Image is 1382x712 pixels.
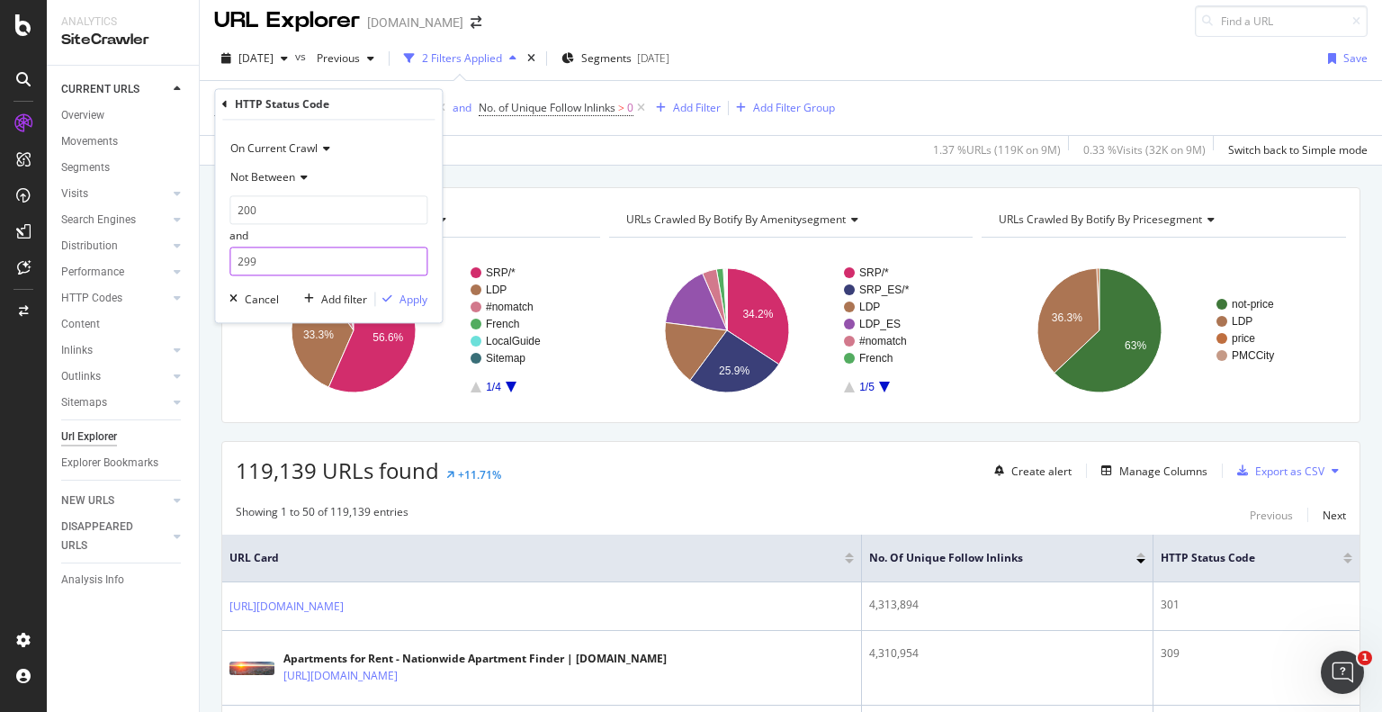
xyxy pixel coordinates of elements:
[1343,50,1368,66] div: Save
[1161,550,1316,566] span: HTTP Status Code
[61,341,93,360] div: Inlinks
[61,571,124,590] div: Analysis Info
[61,518,168,555] a: DISAPPEARED URLS
[283,651,667,667] div: Apartments for Rent - Nationwide Apartment Finder | [DOMAIN_NAME]
[1161,597,1352,613] div: 301
[1195,5,1368,37] input: Find a URL
[623,205,957,234] h4: URLs Crawled By Botify By amenitysegment
[61,571,186,590] a: Analysis Info
[859,266,889,279] text: SRP/*
[229,598,344,616] a: [URL][DOMAIN_NAME]
[742,308,773,320] text: 34.2%
[486,352,525,365] text: Sitemap
[230,141,318,157] span: On Current Crawl
[649,97,721,119] button: Add Filter
[61,315,186,334] a: Content
[214,44,295,73] button: [DATE]
[61,14,184,30] div: Analytics
[61,341,168,360] a: Inlinks
[1323,508,1346,523] div: Next
[61,158,186,177] a: Segments
[1230,456,1324,485] button: Export as CSV
[235,96,329,112] div: HTTP Status Code
[61,237,168,256] a: Distribution
[236,504,408,526] div: Showing 1 to 50 of 119,139 entries
[61,263,168,282] a: Performance
[581,50,632,66] span: Segments
[61,367,168,386] a: Outlinks
[859,301,880,313] text: LDP
[1125,339,1146,352] text: 63%
[422,50,502,66] div: 2 Filters Applied
[609,252,969,409] svg: A chart.
[995,205,1330,234] h4: URLs Crawled By Botify By pricesegment
[61,132,118,151] div: Movements
[1255,464,1324,479] div: Export as CSV
[222,291,279,309] button: Cancel
[554,44,677,73] button: Segments[DATE]
[626,212,846,227] span: URLs Crawled By Botify By amenitysegment
[61,491,114,510] div: NEW URLS
[486,301,534,313] text: #nomatch
[61,106,186,125] a: Overview
[61,454,158,473] div: Explorer Bookmarks
[1052,311,1082,324] text: 36.3%
[859,284,910,296] text: SRP_ES/*
[61,80,168,99] a: CURRENT URLS
[61,263,124,282] div: Performance
[1161,645,1352,662] div: 309
[61,518,152,555] div: DISAPPEARED URLS
[61,491,168,510] a: NEW URLS
[1250,508,1293,523] div: Previous
[1221,136,1368,165] button: Switch back to Simple mode
[1094,460,1207,482] button: Manage Columns
[453,99,471,116] button: and
[486,335,541,347] text: LocalGuide
[1232,349,1274,362] text: PMCCity
[236,455,439,485] span: 119,139 URLs found
[61,393,168,412] a: Sitemaps
[283,667,398,685] a: [URL][DOMAIN_NAME]
[486,284,507,296] text: LDP
[61,211,168,230] a: Search Engines
[869,550,1109,566] span: No. of Unique Follow Inlinks
[486,266,516,279] text: SRP/*
[719,365,749,377] text: 25.9%
[303,329,334,341] text: 33.3%
[61,289,122,308] div: HTTP Codes
[229,196,427,276] div: and
[859,381,875,393] text: 1/5
[479,100,615,115] span: No. of Unique Follow Inlinks
[245,292,279,307] div: Cancel
[1228,142,1368,158] div: Switch back to Simple mode
[310,50,360,66] span: Previous
[982,252,1342,409] svg: A chart.
[61,237,118,256] div: Distribution
[61,211,136,230] div: Search Engines
[321,292,367,307] div: Add filter
[61,393,107,412] div: Sitemaps
[999,212,1202,227] span: URLs Crawled By Botify By pricesegment
[1232,332,1255,345] text: price
[1232,298,1274,311] text: not-price
[61,132,186,151] a: Movements
[61,289,168,308] a: HTTP Codes
[61,106,104,125] div: Overview
[236,252,596,409] svg: A chart.
[458,467,501,482] div: +11.71%
[1083,142,1206,158] div: 0.33 % Visits ( 32K on 9M )
[869,645,1145,662] div: 4,310,954
[372,331,403,344] text: 56.6%
[453,100,471,115] div: and
[729,97,835,119] button: Add Filter Group
[61,367,101,386] div: Outlinks
[486,318,519,330] text: French
[1119,464,1207,479] div: Manage Columns
[486,381,501,393] text: 1/4
[859,318,901,330] text: LDP_ES
[61,428,186,446] a: Url Explorer
[230,170,295,185] span: Not Between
